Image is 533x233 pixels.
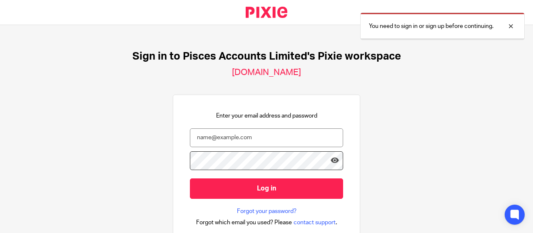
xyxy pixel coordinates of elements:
input: name@example.com [190,128,343,147]
input: Log in [190,178,343,199]
p: You need to sign in or sign up before continuing. [369,22,493,30]
h1: Sign in to Pisces Accounts Limited's Pixie workspace [132,50,401,63]
p: Enter your email address and password [216,112,317,120]
span: Forgot which email you used? Please [196,218,292,227]
h2: [DOMAIN_NAME] [232,67,301,78]
div: . [196,218,337,227]
span: contact support [294,218,336,227]
a: Forgot your password? [237,207,296,215]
